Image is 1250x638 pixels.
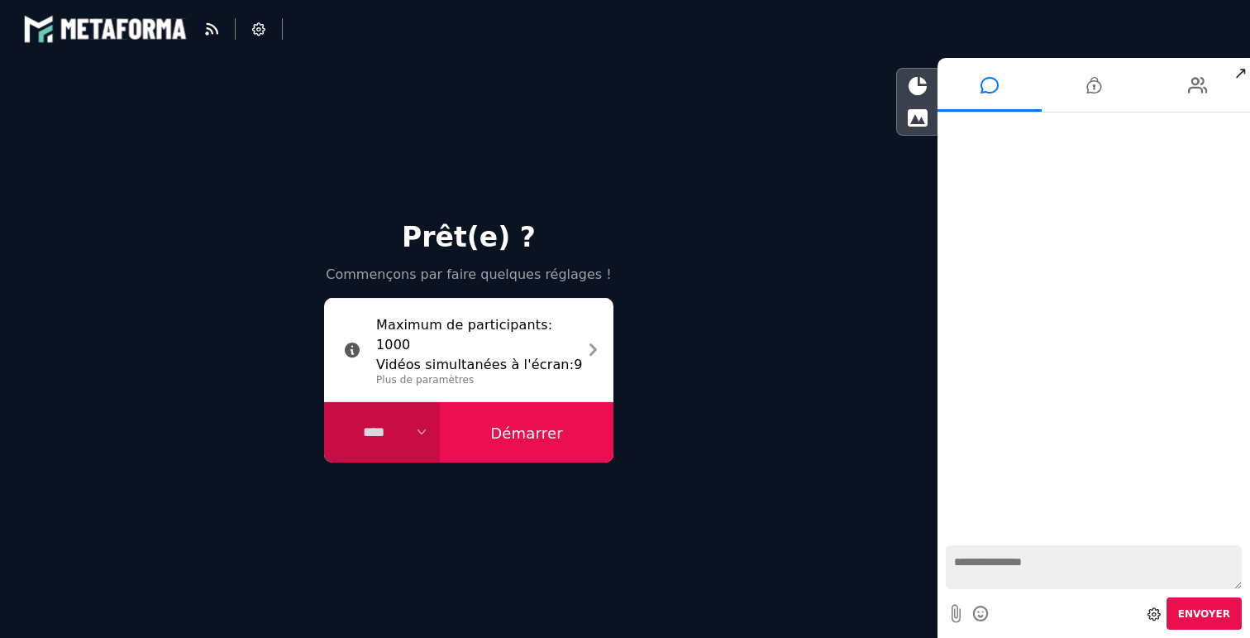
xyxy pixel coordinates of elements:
p: Commençons par faire quelques réglages ! [316,265,622,285]
button: Envoyer [1167,597,1242,630]
span: 1000 [376,335,583,355]
span: 9 [574,357,582,372]
label: Maximum de participants : [376,315,552,335]
button: Démarrer [440,402,613,463]
h2: Prêt(e) ? [316,225,622,250]
span: ↗ [1231,58,1250,88]
span: Envoyer [1178,608,1230,620]
label: Vidéos simultanées à l'écran : [376,355,574,375]
p: Plus de paramètres [376,372,583,387]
